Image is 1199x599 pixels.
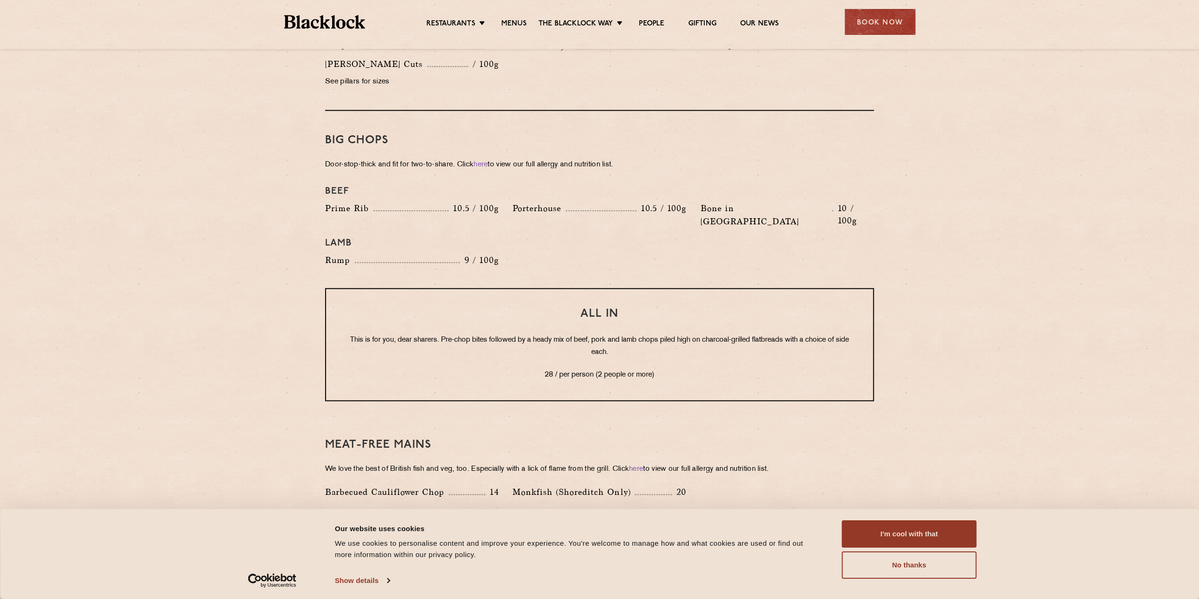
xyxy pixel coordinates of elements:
[636,202,686,214] p: 10.5 / 100g
[639,19,664,30] a: People
[426,19,475,30] a: Restaurants
[345,369,854,381] p: 28 / per person (2 people or more)
[325,238,874,249] h4: Lamb
[513,485,635,499] p: Monkfish (Shoreditch Only)
[325,134,874,147] h3: Big Chops
[501,19,527,30] a: Menus
[325,202,374,215] p: Prime Rib
[842,520,977,548] button: I'm cool with that
[325,439,874,451] h3: Meat-Free mains
[688,19,716,30] a: Gifting
[345,334,854,359] p: This is for you, dear sharers. Pre-chop bites followed by a heady mix of beef, pork and lamb chop...
[284,15,366,29] img: BL_Textured_Logo-footer-cropped.svg
[485,486,499,498] p: 14
[335,538,821,560] div: We use cookies to personalise content and improve your experience. You're welcome to manage how a...
[460,254,499,266] p: 9 / 100g
[842,551,977,579] button: No thanks
[449,202,498,214] p: 10.5 / 100g
[325,186,874,197] h4: Beef
[325,57,427,71] p: [PERSON_NAME] Cuts
[325,158,874,172] p: Door-stop-thick and fit for two-to-share. Click to view our full allergy and nutrition list.
[845,9,915,35] div: Book Now
[473,161,488,168] a: here
[335,523,821,534] div: Our website uses cookies
[629,466,643,473] a: here
[325,254,355,267] p: Rump
[468,58,498,70] p: / 100g
[701,202,832,228] p: Bone in [GEOGRAPHIC_DATA]
[345,308,854,320] h3: All In
[672,486,686,498] p: 20
[513,202,566,215] p: Porterhouse
[538,19,613,30] a: The Blacklock Way
[231,574,313,588] a: Usercentrics Cookiebot - opens in a new window
[335,574,390,588] a: Show details
[325,75,498,89] p: See pillars for sizes
[833,202,874,227] p: 10 / 100g
[740,19,779,30] a: Our News
[325,485,449,499] p: Barbecued Cauliflower Chop
[325,463,874,476] p: We love the best of British fish and veg, too. Especially with a lick of flame from the grill. Cl...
